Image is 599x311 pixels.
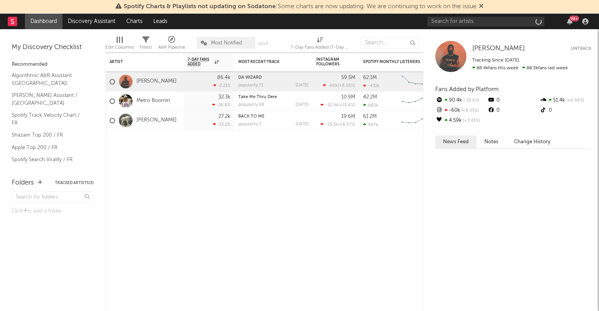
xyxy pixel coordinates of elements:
[238,122,261,127] div: popularity: 2
[238,114,308,119] div: BACK TO ME
[339,84,354,88] span: +8.05 %
[341,114,355,119] div: 19.6M
[218,114,230,119] div: 27.2k
[340,103,354,107] span: +15.6 %
[323,83,355,88] div: ( )
[136,78,177,85] a: [PERSON_NAME]
[460,109,479,113] span: +8.05 %
[341,95,355,100] div: 10.9M
[363,83,379,88] div: -431k
[569,16,579,21] div: 99 +
[25,14,62,29] a: Dashboard
[398,111,433,130] svg: Chart title
[435,116,487,126] div: 4.59k
[238,76,262,80] a: DA WIZARD
[140,43,152,52] div: Filters
[539,105,591,116] div: 0
[12,143,86,152] a: Apple Top 200 / FR
[321,102,355,107] div: ( )
[472,45,525,53] a: [PERSON_NAME]
[12,111,86,127] a: Spotify Track Velocity Chart / FR
[479,4,484,10] span: Dismiss
[363,114,377,119] div: 61.2M
[296,83,308,88] div: [DATE]
[188,57,213,67] span: 7-Day Fans Added
[571,45,591,53] button: Untrack
[55,181,94,185] button: Tracked Artists(3)
[238,83,263,88] div: popularity: 71
[12,155,86,164] a: Spotify Search Virality / FR
[462,119,480,123] span: +3.45 %
[124,4,477,10] span: : Some charts are now updating. We are continuing to work on the issue
[341,75,355,80] div: 59.5M
[158,43,185,52] div: A&R Pipeline
[339,123,354,127] span: +8.57 %
[213,83,230,88] div: -2.21 %
[321,122,355,127] div: ( )
[124,4,276,10] span: Spotify Charts & Playlists not updating on Sodatone
[435,95,487,105] div: 90.4k
[121,14,148,29] a: Charts
[148,14,173,29] a: Leads
[487,105,539,116] div: 0
[12,43,94,52] div: My Discovery Checklist
[539,95,591,105] div: 51.4k
[12,178,34,188] div: Folders
[361,37,419,49] input: Search...
[238,60,297,64] div: Most Recent Track
[363,75,377,80] div: 62.1M
[12,60,94,69] div: Recommended
[567,18,572,25] button: 99+
[12,131,86,139] a: Shazam Top 200 / FR
[136,98,170,104] a: Metro Boomin
[477,135,506,148] button: Notes
[238,95,308,99] div: Take Me Thru Dere
[363,95,377,100] div: 42.2M
[211,40,242,46] span: Most Notified
[487,95,539,105] div: 0
[472,58,519,63] span: Tracking Since: [DATE]
[136,117,177,124] a: [PERSON_NAME]
[398,72,433,91] svg: Chart title
[296,103,308,107] div: [DATE]
[328,84,338,88] span: -60k
[212,102,230,107] div: -26.8 %
[12,192,94,203] input: Search for folders...
[12,91,86,107] a: [PERSON_NAME] Assistant / [GEOGRAPHIC_DATA]
[435,86,499,92] span: Fans Added by Platform
[462,98,479,103] span: -10.6 %
[238,103,264,107] div: popularity: 68
[472,66,518,70] span: 86.4k fans this week
[435,105,487,116] div: -60k
[472,45,525,52] span: [PERSON_NAME]
[316,57,344,67] div: Instagram Followers
[105,43,134,52] div: Edit Columns
[105,33,134,56] div: Edit Columns
[62,14,121,29] a: Discovery Assistant
[12,207,94,216] div: Click to add a folder.
[238,95,277,99] a: Take Me Thru Dere
[398,91,433,111] svg: Chart title
[258,42,268,46] button: Save
[217,75,230,80] div: 86.4k
[427,17,544,26] input: Search for artists
[363,103,378,108] div: 882k
[326,123,338,127] span: -25.5k
[238,114,264,119] a: BACK TO ME
[140,33,152,56] div: Filters
[363,60,422,64] div: Spotify Monthly Listeners
[565,98,584,103] span: +6.96 %
[213,122,230,127] div: -23.2 %
[363,122,378,127] div: 947k
[110,60,168,64] div: Artist
[506,135,558,148] button: Change History
[291,33,349,56] div: 7-Day Fans Added (7-Day Fans Added)
[218,95,230,100] div: 32.3k
[472,66,568,70] span: 88.3k fans last week
[238,76,308,80] div: DA WIZARD
[291,43,349,52] div: 7-Day Fans Added (7-Day Fans Added)
[435,135,477,148] button: News Feed
[296,122,308,127] div: [DATE]
[158,33,185,56] div: A&R Pipeline
[12,71,86,87] a: Algorithmic A&R Assistant ([GEOGRAPHIC_DATA])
